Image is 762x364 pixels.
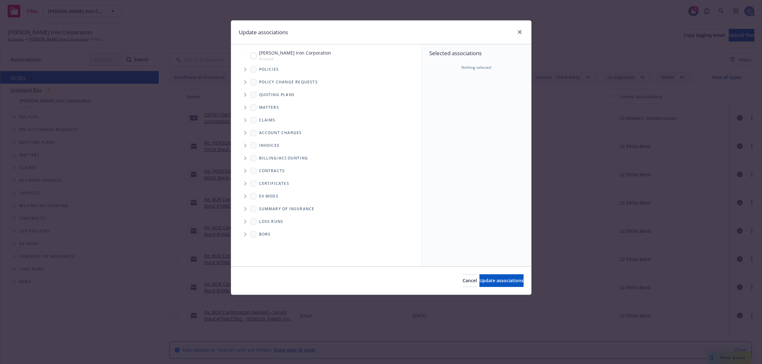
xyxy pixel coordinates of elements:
span: Matters [259,106,279,109]
span: Contracts [259,169,285,173]
span: Selected associations [429,49,524,57]
span: Ex Mods [259,194,278,198]
span: Invoices [259,144,280,147]
span: Summary of insurance [259,207,315,211]
h1: Update associations [239,28,288,36]
span: Quoting plans [259,93,295,97]
span: Claims [259,118,276,122]
span: Billing/Accounting [259,156,308,160]
span: Account charges [259,131,302,135]
span: Cancel [463,277,477,283]
button: Cancel [463,274,477,287]
span: Policies [259,68,279,71]
button: Update associations [479,274,524,287]
span: Account [259,56,331,62]
span: Certificates [259,182,289,185]
div: Tree Example [231,48,421,152]
a: close [516,28,524,36]
span: Nothing selected [461,65,491,70]
span: Loss Runs [259,220,284,224]
span: Policy change requests [259,80,318,84]
span: Update associations [479,277,524,283]
span: [PERSON_NAME] Iron Corporation [259,49,331,56]
div: Folder Tree Example [231,152,421,241]
span: BORs [259,232,271,236]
